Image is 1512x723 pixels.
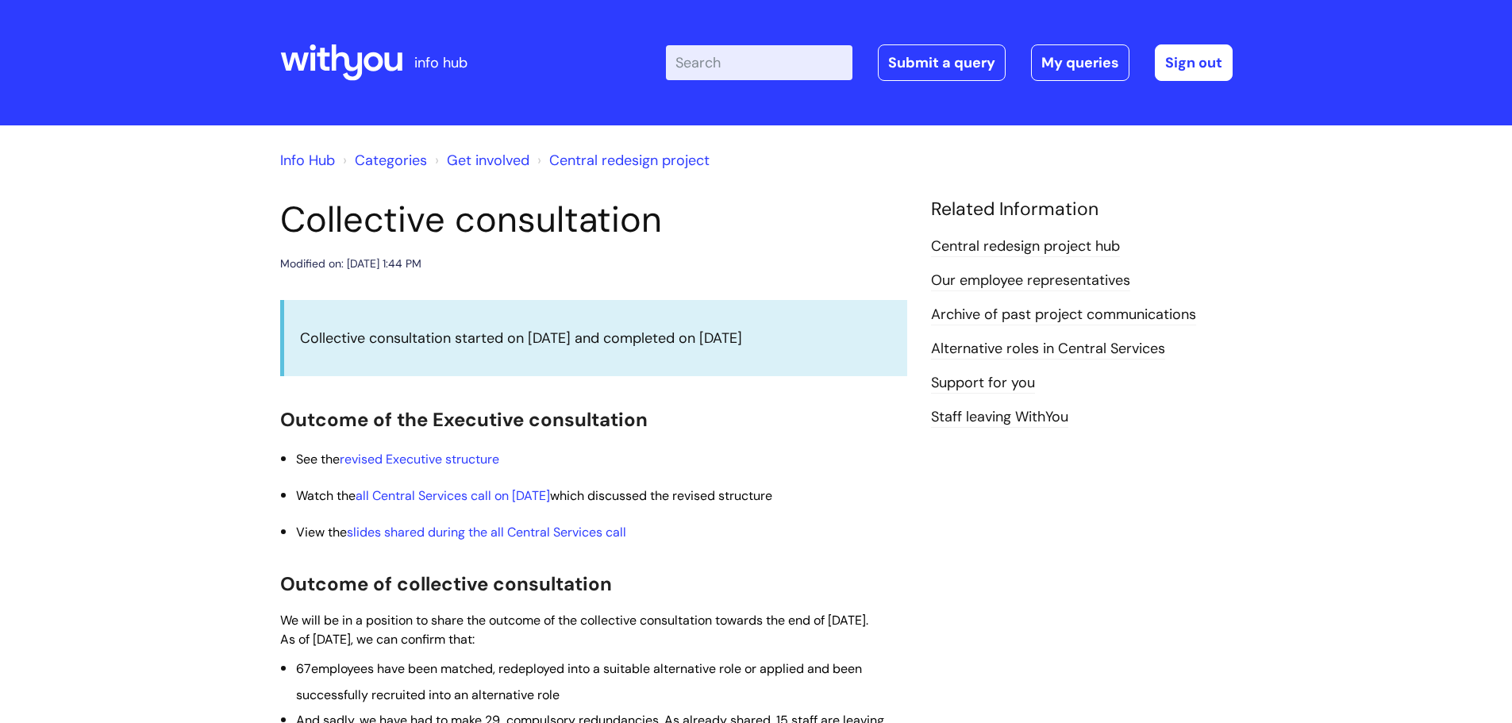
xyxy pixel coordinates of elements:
p: Collective consultation started on [DATE] and completed on [DATE] [300,325,891,351]
span: Watch the which discussed the revised structure [296,487,772,504]
a: Central redesign project hub [931,237,1120,257]
li: Solution home [339,148,427,173]
span: We will be in a position to share the outcome of the collective consultation towards the end of [... [280,612,868,629]
a: My queries [1031,44,1129,81]
span: employees have been matched, redeployed into a suitable alternative role or applied and been succ... [296,660,862,702]
span: 67 [296,660,311,677]
a: Info Hub [280,151,335,170]
a: Get involved [447,151,529,170]
a: Our employee representatives [931,271,1130,291]
span: See the [296,451,499,467]
a: Central redesign project [549,151,710,170]
h4: Related Information [931,198,1233,221]
div: Modified on: [DATE] 1:44 PM [280,254,421,274]
a: slides shared during the all Central Services call [347,524,626,540]
a: Submit a query [878,44,1006,81]
a: Categories [355,151,427,170]
h1: Collective consultation [280,198,907,241]
div: | - [666,44,1233,81]
a: Support for you [931,373,1035,394]
span: Outcome of collective consultation [280,571,612,596]
a: Staff leaving WithYou [931,407,1068,428]
span: As of [DATE], we can confirm that: [280,631,475,648]
li: Get involved [431,148,529,173]
a: all Central Services call on [DATE] [356,487,550,504]
a: Sign out [1155,44,1233,81]
span: Outcome of the Executive consultation [280,407,648,432]
p: info hub [414,50,467,75]
a: Archive of past project communications [931,305,1196,325]
input: Search [666,45,852,80]
a: Alternative roles in Central Services [931,339,1165,360]
a: revised Executive structure [340,451,499,467]
li: Central redesign project [533,148,710,173]
span: View the [296,524,626,540]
